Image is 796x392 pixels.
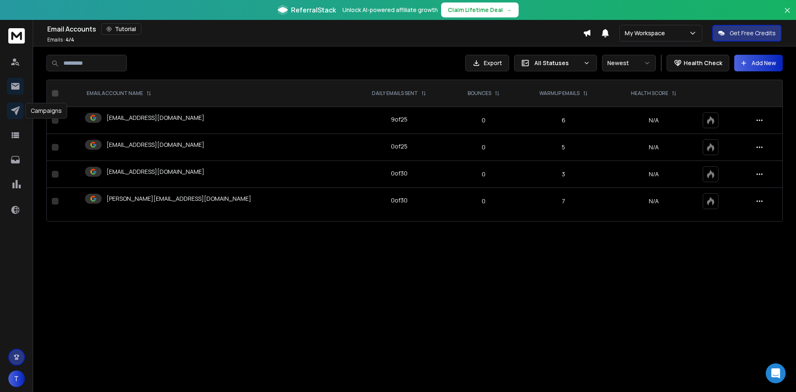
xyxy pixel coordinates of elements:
[8,370,25,387] button: T
[517,134,610,161] td: 5
[25,103,67,119] div: Campaigns
[615,170,693,178] p: N/A
[342,6,438,14] p: Unlock AI-powered affiliate growth
[712,25,781,41] button: Get Free Credits
[455,143,512,151] p: 0
[615,197,693,205] p: N/A
[602,55,656,71] button: Newest
[47,23,583,35] div: Email Accounts
[455,170,512,178] p: 0
[667,55,729,71] button: Health Check
[101,23,141,35] button: Tutorial
[47,37,74,43] p: Emails :
[87,90,151,97] div: EMAIL ACCOUNT NAME
[615,143,693,151] p: N/A
[441,2,519,17] button: Claim Lifetime Deal→
[455,116,512,124] p: 0
[517,107,610,134] td: 6
[782,5,793,25] button: Close banner
[372,90,418,97] p: DAILY EMAILS SENT
[766,363,786,383] div: Open Intercom Messenger
[107,141,204,149] p: [EMAIL_ADDRESS][DOMAIN_NAME]
[684,59,722,67] p: Health Check
[734,55,783,71] button: Add New
[391,115,408,124] div: 9 of 25
[506,6,512,14] span: →
[534,59,580,67] p: All Statuses
[66,36,74,43] span: 4 / 4
[517,161,610,188] td: 3
[615,116,693,124] p: N/A
[107,168,204,176] p: [EMAIL_ADDRESS][DOMAIN_NAME]
[107,114,204,122] p: [EMAIL_ADDRESS][DOMAIN_NAME]
[539,90,580,97] p: WARMUP EMAILS
[291,5,336,15] span: ReferralStack
[391,196,408,205] div: 0 of 30
[465,55,509,71] button: Export
[631,90,668,97] p: HEALTH SCORE
[517,188,610,215] td: 7
[625,29,668,37] p: My Workspace
[107,195,251,203] p: [PERSON_NAME][EMAIL_ADDRESS][DOMAIN_NAME]
[455,197,512,205] p: 0
[730,29,776,37] p: Get Free Credits
[391,169,408,178] div: 0 of 30
[468,90,491,97] p: BOUNCES
[391,142,408,151] div: 0 of 25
